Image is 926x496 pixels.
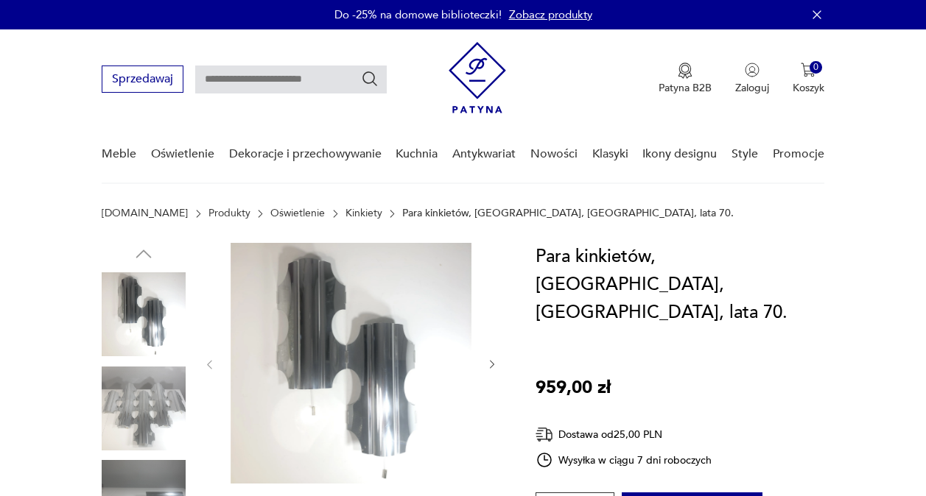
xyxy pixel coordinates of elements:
[793,63,824,95] button: 0Koszyk
[530,126,578,183] a: Nowości
[334,7,502,22] p: Do -25% na domowe biblioteczki!
[270,208,325,219] a: Oświetlenie
[659,63,712,95] button: Patyna B2B
[402,208,734,219] p: Para kinkietów, [GEOGRAPHIC_DATA], [GEOGRAPHIC_DATA], lata 70.
[102,126,136,183] a: Meble
[745,63,760,77] img: Ikonka użytkownika
[536,451,712,469] div: Wysyłka w ciągu 7 dni roboczych
[659,81,712,95] p: Patyna B2B
[102,366,186,450] img: Zdjęcie produktu Para kinkietów, Doria, Niemcy, lata 70.
[361,70,379,88] button: Szukaj
[102,272,186,356] img: Zdjęcie produktu Para kinkietów, Doria, Niemcy, lata 70.
[735,81,769,95] p: Zaloguj
[732,126,758,183] a: Style
[151,126,214,183] a: Oświetlenie
[659,63,712,95] a: Ikona medaluPatyna B2B
[592,126,628,183] a: Klasyki
[509,7,592,22] a: Zobacz produkty
[449,42,506,113] img: Patyna - sklep z meblami i dekoracjami vintage
[735,63,769,95] button: Zaloguj
[452,126,516,183] a: Antykwariat
[642,126,717,183] a: Ikony designu
[536,374,611,402] p: 959,00 zł
[536,425,712,444] div: Dostawa od 25,00 PLN
[773,126,824,183] a: Promocje
[536,425,553,444] img: Ikona dostawy
[102,75,183,85] a: Sprzedawaj
[801,63,815,77] img: Ikona koszyka
[229,126,382,183] a: Dekoracje i przechowywanie
[102,65,183,93] button: Sprzedawaj
[536,243,824,327] h1: Para kinkietów, [GEOGRAPHIC_DATA], [GEOGRAPHIC_DATA], lata 70.
[810,61,822,74] div: 0
[793,81,824,95] p: Koszyk
[346,208,382,219] a: Kinkiety
[102,208,188,219] a: [DOMAIN_NAME]
[208,208,250,219] a: Produkty
[396,126,438,183] a: Kuchnia
[231,243,471,483] img: Zdjęcie produktu Para kinkietów, Doria, Niemcy, lata 70.
[678,63,692,79] img: Ikona medalu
